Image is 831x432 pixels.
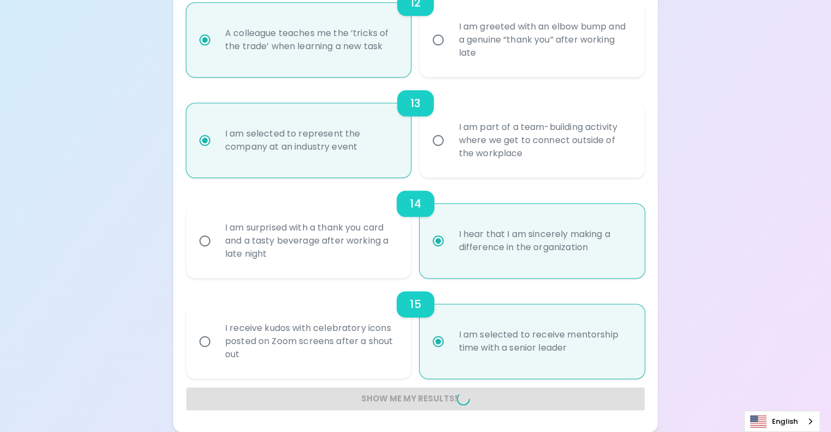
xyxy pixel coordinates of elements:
div: Language [744,411,820,432]
aside: Language selected: English [744,411,820,432]
h6: 14 [410,195,421,212]
h6: 15 [410,295,421,313]
div: I am part of a team-building activity where we get to connect outside of the workplace [450,108,639,173]
div: I hear that I am sincerely making a difference in the organization [450,215,639,267]
div: choice-group-check [186,77,645,177]
div: choice-group-check [186,177,645,278]
div: A colleague teaches me the ‘tricks of the trade’ when learning a new task [216,14,405,66]
div: I am selected to receive mentorship time with a senior leader [450,315,639,368]
div: I receive kudos with celebratory icons posted on Zoom screens after a shout out [216,309,405,374]
div: choice-group-check [186,278,645,378]
a: English [745,411,820,431]
div: I am greeted with an elbow bump and a genuine “thank you” after working late [450,7,639,73]
h6: 13 [410,94,421,112]
div: I am selected to represent the company at an industry event [216,114,405,167]
div: I am surprised with a thank you card and a tasty beverage after working a late night [216,208,405,274]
